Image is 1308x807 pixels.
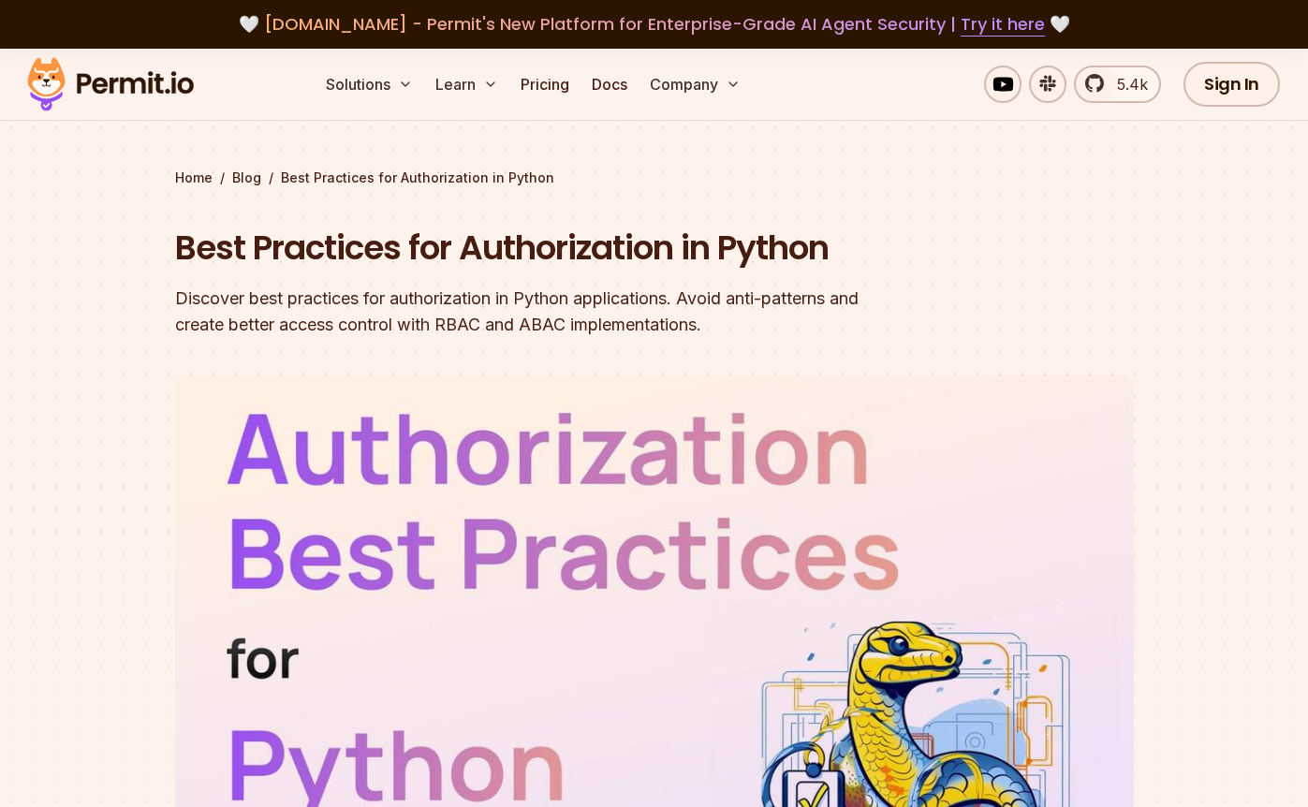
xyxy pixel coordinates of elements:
[428,66,506,103] button: Learn
[642,66,748,103] button: Company
[45,11,1263,37] div: 🤍 🤍
[19,52,202,116] img: Permit logo
[513,66,577,103] a: Pricing
[232,169,261,187] a: Blog
[175,169,213,187] a: Home
[175,286,894,338] div: Discover best practices for authorization in Python applications. Avoid anti-patterns and create ...
[1074,66,1161,103] a: 5.4k
[1106,73,1148,95] span: 5.4k
[318,66,420,103] button: Solutions
[175,225,894,271] h1: Best Practices for Authorization in Python
[175,169,1134,187] div: / /
[584,66,635,103] a: Docs
[961,12,1045,37] a: Try it here
[264,12,1045,36] span: [DOMAIN_NAME] - Permit's New Platform for Enterprise-Grade AI Agent Security |
[1183,62,1280,107] a: Sign In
